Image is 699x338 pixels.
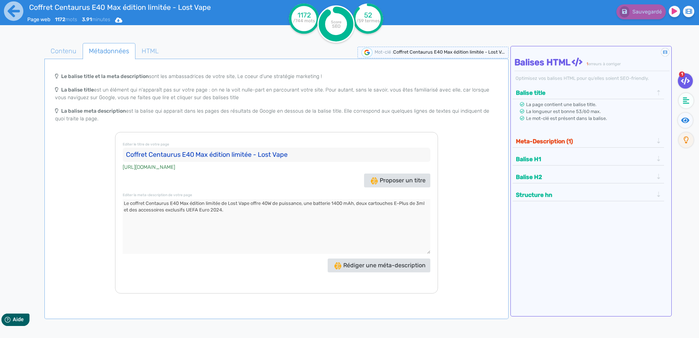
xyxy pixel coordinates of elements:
[123,148,430,162] input: Le titre de votre contenu
[37,6,48,12] span: Aide
[123,142,169,147] small: Editer le titre de votre page
[514,171,656,183] button: Balise H2
[297,11,311,19] tspan: 1172
[514,57,670,68] h4: Balises HTML
[393,49,505,55] span: Coffret Centaurus E40 Max édition limitée - Lost V...
[331,20,341,24] tspan: Score
[55,86,498,101] p: est un élément qui n'apparaît pas sur votre page : on ne la voit nulle-part en parcourant votre s...
[514,87,656,99] button: Balise title
[136,41,165,61] span: HTML
[55,16,77,23] span: mots
[514,171,663,183] div: Balise H2
[514,189,656,201] button: Structure hn
[526,116,607,121] span: Le mot-clé est présent dans la balise.
[61,87,94,93] b: La balise title
[514,189,663,201] div: Structure hn
[364,11,372,19] tspan: 52
[61,73,149,79] b: Le balise title et la meta description
[356,18,380,23] tspan: /59 termes
[293,18,315,23] tspan: /744 mots
[514,153,656,165] button: Balise H1
[55,16,66,23] b: 1172
[82,16,110,23] span: minutes
[334,262,426,269] span: Rédiger une méta-description
[514,135,663,147] div: Meta-Description (1)
[55,107,498,123] p: est la balise qui apparait dans les pages des résultats de Google en dessous de la balise title. ...
[616,4,666,19] button: Sauvegardé
[45,41,82,61] span: Contenu
[44,43,83,59] a: Contenu
[375,49,393,55] span: Mot-clé :
[362,48,372,57] img: google-serp-logo.png
[514,135,656,147] button: Meta-Description (1)
[514,153,663,165] div: Balise H1
[364,174,430,187] button: Proposer un titre
[328,259,430,272] button: Rédiger une méta-description
[83,41,135,61] span: Métadonnées
[27,16,50,23] span: Page web
[123,193,192,197] small: Editer la meta-description de votre page
[27,1,237,13] input: title
[514,75,670,82] div: Optimisez vos balises HTML pour qu’elles soient SEO-friendly.
[135,43,165,59] a: HTML
[514,87,663,99] div: Balise title
[526,109,601,114] span: La longueur est bonne 53/60 max.
[526,102,596,107] span: La page contient une balise title.
[123,163,175,171] cite: [URL][DOMAIN_NAME]
[371,177,426,184] span: Proposer un titre
[332,23,340,29] tspan: SEO
[587,62,588,66] span: 1
[55,73,498,80] p: sont les ambassadrices de votre site, Le coeur d'une stratégie marketing !
[679,71,685,77] span: 1
[61,108,126,114] b: La balise meta description
[632,9,662,15] span: Sauvegardé
[82,16,92,23] b: 3.91
[83,43,135,59] a: Métadonnées
[588,62,621,66] span: erreurs à corriger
